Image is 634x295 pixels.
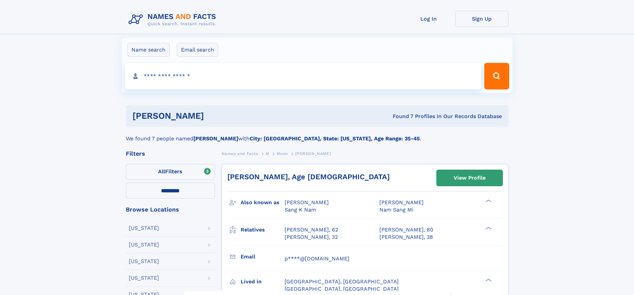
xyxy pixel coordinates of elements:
[127,43,170,57] label: Name search
[277,149,288,158] a: Moon
[125,63,482,89] input: search input
[129,225,159,231] div: [US_STATE]
[454,170,486,186] div: View Profile
[379,199,424,206] span: [PERSON_NAME]
[379,207,413,213] span: Nam Sang Mi
[126,151,215,157] div: Filters
[241,251,285,262] h3: Email
[129,275,159,281] div: [US_STATE]
[295,151,331,156] span: [PERSON_NAME]
[298,113,502,120] div: Found 7 Profiles In Our Records Database
[285,199,329,206] span: [PERSON_NAME]
[285,233,338,241] a: [PERSON_NAME], 32
[126,127,509,143] div: We found 7 people named with .
[250,135,420,142] b: City: [GEOGRAPHIC_DATA], State: [US_STATE], Age Range: 35-45
[484,226,492,230] div: ❯
[126,164,215,180] label: Filters
[402,11,455,27] a: Log In
[266,151,269,156] span: M
[484,199,492,203] div: ❯
[132,112,299,120] h1: [PERSON_NAME]
[277,151,288,156] span: Moon
[455,11,509,27] a: Sign Up
[285,278,399,285] span: [GEOGRAPHIC_DATA], [GEOGRAPHIC_DATA]
[266,149,269,158] a: M
[241,197,285,208] h3: Also known as
[285,286,399,292] span: [GEOGRAPHIC_DATA], [GEOGRAPHIC_DATA]
[129,242,159,247] div: [US_STATE]
[129,259,159,264] div: [US_STATE]
[484,63,509,89] button: Search Button
[437,170,503,186] a: View Profile
[241,276,285,287] h3: Lived in
[126,11,222,29] img: Logo Names and Facts
[177,43,218,57] label: Email search
[227,173,390,181] a: [PERSON_NAME], Age [DEMOGRAPHIC_DATA]
[285,226,338,233] a: [PERSON_NAME], 62
[379,233,433,241] a: [PERSON_NAME], 38
[379,226,433,233] a: [PERSON_NAME], 80
[484,278,492,282] div: ❯
[193,135,238,142] b: [PERSON_NAME]
[241,224,285,235] h3: Relatives
[222,149,258,158] a: Names and Facts
[158,168,165,175] span: All
[285,207,316,213] span: Sang K Nam
[126,207,215,213] div: Browse Locations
